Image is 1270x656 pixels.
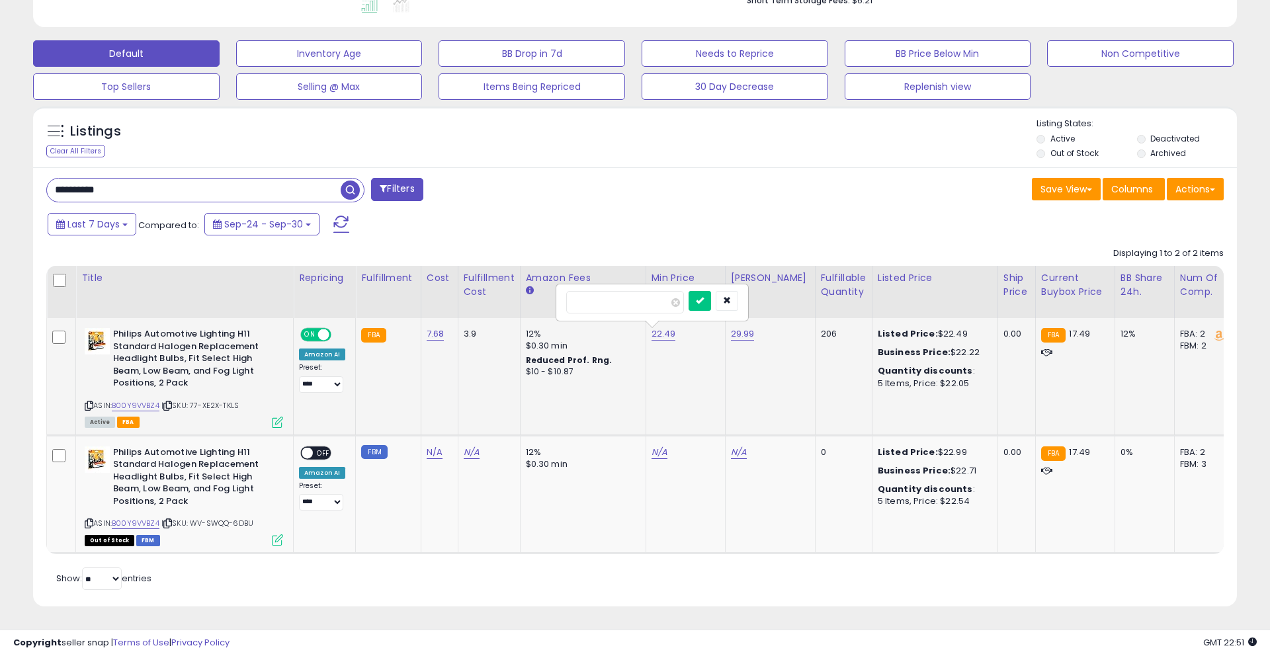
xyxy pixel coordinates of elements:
div: 5 Items, Price: $22.54 [878,495,988,507]
div: seller snap | | [13,637,230,649]
a: N/A [731,446,747,459]
div: BB Share 24h. [1121,271,1169,299]
div: FBM: 3 [1180,458,1224,470]
div: Fulfillable Quantity [821,271,867,299]
button: Sep-24 - Sep-30 [204,213,319,235]
div: 5 Items, Price: $22.05 [878,378,988,389]
div: $22.71 [878,465,988,477]
small: FBA [1041,446,1066,461]
small: Amazon Fees. [526,285,534,297]
div: Preset: [299,481,345,511]
div: Preset: [299,363,345,393]
span: OFF [313,447,334,458]
button: Non Competitive [1047,40,1234,67]
button: Items Being Repriced [439,73,625,100]
a: N/A [464,446,480,459]
button: Save View [1032,178,1101,200]
span: All listings that are currently out of stock and unavailable for purchase on Amazon [85,535,134,546]
div: $0.30 min [526,340,636,352]
div: Amazon AI [299,467,345,479]
span: Compared to: [138,219,199,231]
b: Listed Price: [878,446,938,458]
span: ON [302,329,318,341]
b: Philips Automotive Lighting H11 Standard Halogen Replacement Headlight Bulbs, Fit Select High Bea... [113,446,274,511]
button: BB Drop in 7d [439,40,625,67]
div: Cost [427,271,452,285]
b: Quantity discounts [878,483,973,495]
div: 3.9 [464,328,510,340]
span: 17.49 [1069,327,1090,340]
button: Default [33,40,220,67]
a: 29.99 [731,327,755,341]
div: FBM: 2 [1180,340,1224,352]
div: Fulfillment Cost [464,271,515,299]
b: Business Price: [878,346,951,358]
p: Listing States: [1037,118,1236,130]
a: Privacy Policy [171,636,230,649]
span: FBM [136,535,160,546]
div: [PERSON_NAME] [731,271,810,285]
b: Philips Automotive Lighting H11 Standard Halogen Replacement Headlight Bulbs, Fit Select High Bea... [113,328,274,393]
div: 12% [526,328,636,340]
div: Listed Price [878,271,992,285]
div: 0.00 [1003,328,1025,340]
button: Replenish view [845,73,1031,100]
a: B00Y9VVBZ4 [112,400,159,411]
span: All listings currently available for purchase on Amazon [85,417,115,428]
div: 12% [526,446,636,458]
div: 0.00 [1003,446,1025,458]
div: Repricing [299,271,350,285]
div: $0.30 min [526,458,636,470]
strong: Copyright [13,636,62,649]
label: Deactivated [1150,133,1200,144]
button: Selling @ Max [236,73,423,100]
b: Business Price: [878,464,951,477]
button: Top Sellers [33,73,220,100]
span: 17.49 [1069,446,1090,458]
a: N/A [652,446,667,459]
div: Clear All Filters [46,145,105,157]
span: | SKU: 77-XE2X-TKLS [161,400,239,411]
div: 0% [1121,446,1164,458]
div: 206 [821,328,862,340]
span: 2025-10-8 22:51 GMT [1203,636,1257,649]
a: 22.49 [652,327,676,341]
span: Sep-24 - Sep-30 [224,218,303,231]
span: Last 7 Days [67,218,120,231]
div: $22.22 [878,347,988,358]
div: : [878,483,988,495]
div: FBA: 2 [1180,446,1224,458]
button: Last 7 Days [48,213,136,235]
button: Filters [371,178,423,201]
small: FBM [361,445,387,459]
div: ASIN: [85,446,283,544]
div: : [878,365,988,377]
label: Archived [1150,147,1186,159]
div: Num of Comp. [1180,271,1228,299]
b: Reduced Prof. Rng. [526,354,613,366]
a: Terms of Use [113,636,169,649]
div: Amazon Fees [526,271,640,285]
a: B00Y9VVBZ4 [112,518,159,529]
b: Listed Price: [878,327,938,340]
span: Show: entries [56,572,151,585]
button: BB Price Below Min [845,40,1031,67]
h5: Listings [70,122,121,141]
button: Columns [1103,178,1165,200]
button: Needs to Reprice [642,40,828,67]
div: Min Price [652,271,720,285]
button: Inventory Age [236,40,423,67]
label: Out of Stock [1050,147,1099,159]
div: Ship Price [1003,271,1030,299]
label: Active [1050,133,1075,144]
div: 0 [821,446,862,458]
small: FBA [361,328,386,343]
div: Displaying 1 to 2 of 2 items [1113,247,1224,260]
small: FBA [1041,328,1066,343]
a: N/A [427,446,443,459]
img: 51Y9PxD2YKL._SL40_.jpg [85,446,110,473]
div: Fulfillment [361,271,415,285]
div: Amazon AI [299,348,345,360]
span: FBA [117,417,140,428]
div: $22.99 [878,446,988,458]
